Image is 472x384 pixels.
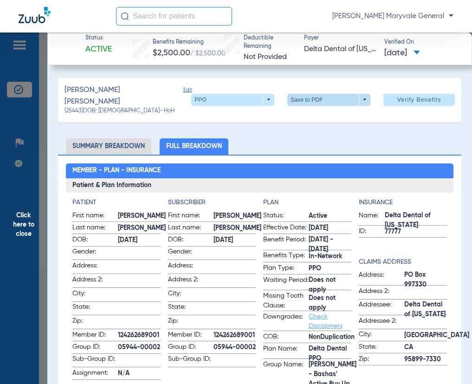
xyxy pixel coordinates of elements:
span: [PERSON_NAME] [118,223,166,233]
span: Address 2: [72,275,118,287]
span: Zip: [168,316,213,329]
button: Verify Benefits [383,94,455,106]
span: 124262689001 [213,331,256,340]
span: 95899-7330 [404,355,447,364]
span: Gender: [168,247,213,260]
span: Address: [359,270,404,285]
span: Name: [359,211,385,226]
span: Waiting Period: [263,275,309,290]
span: First name: [72,211,118,222]
span: CA [404,343,447,352]
h3: Patient & Plan Information [66,178,453,193]
span: Zip: [72,316,118,329]
span: DOB: [72,235,118,246]
span: Address 2: [168,275,213,287]
span: 05944-00002 [118,343,161,352]
span: Member ID: [72,330,118,341]
span: 124262689001 [118,331,161,340]
h2: Member - Plan - Insurance [66,163,453,178]
span: Gender: [72,247,118,260]
span: Sub-Group ID: [168,354,213,367]
span: Address: [72,261,118,273]
span: $2,500.00 [153,49,190,57]
span: City: [72,289,118,301]
span: [PERSON_NAME] [PERSON_NAME] [65,85,172,107]
span: [DATE] - [DATE] [309,240,351,250]
span: In-Network [309,252,351,261]
span: Last name: [168,223,213,234]
span: Missing Tooth Clause: [263,291,309,311]
span: Plan Name: [263,344,309,359]
li: Summary Breakdown [66,138,151,155]
span: Sub-Group ID: [72,354,118,367]
span: Last name: [72,223,118,234]
span: PPO [309,264,351,273]
span: Payer [304,34,376,43]
span: DOB: [168,235,213,246]
span: [DATE] [213,235,256,245]
iframe: Chat Widget [426,339,472,384]
button: PPO [191,94,274,106]
span: NonDuplication [309,332,355,342]
span: ID: [359,227,385,238]
span: COB: [263,332,309,343]
span: Address 2: [359,286,404,299]
span: Active [309,211,351,221]
span: Not Provided [244,53,287,61]
span: Benefit Period: [263,235,309,250]
span: Deductible Remaining [244,34,296,51]
a: Check Disclaimers [309,313,343,329]
span: Verified On [384,39,457,47]
img: Zuub Logo [19,7,51,23]
span: Address: [168,261,213,273]
span: City: [168,289,213,301]
h4: Claims Address [359,257,447,267]
span: 77777 [385,227,447,237]
span: State: [72,302,118,315]
span: [DATE] [118,235,161,245]
span: [PERSON_NAME] Maryvale General [332,12,453,21]
span: City: [359,330,404,341]
span: [DATE] [309,223,351,233]
span: State: [359,342,404,353]
span: Delta Dental of [US_STATE] [385,215,447,225]
input: Search for patients [116,7,232,26]
span: [DATE] [384,47,420,59]
span: Plan Type: [263,263,309,274]
span: [PERSON_NAME] [213,211,261,221]
h4: Plan [263,198,351,208]
img: Search Icon [121,12,129,20]
span: Status: [263,211,309,222]
span: PO Box 997330 [404,275,447,285]
span: Zip: [359,354,404,365]
button: Save to PDF [287,94,370,106]
span: Member ID: [168,330,213,341]
h4: Subscriber [168,198,256,208]
span: State: [168,302,213,315]
h4: Patient [72,198,161,208]
li: Full Breakdown [160,138,228,155]
span: / $2,500.00 [190,50,226,57]
span: N/A [118,369,161,378]
span: Group ID: [168,342,213,353]
span: Addressee 2: [359,316,404,329]
span: Verify Benefits [397,96,441,104]
span: [PERSON_NAME] [213,223,261,233]
span: 05944-00002 [213,343,256,352]
h4: Insurance [359,198,447,208]
span: Addressee: [359,300,404,315]
span: Does not apply [309,299,351,308]
span: Status [85,34,112,43]
span: Delta Dental of [US_STATE] [404,305,447,315]
span: [GEOGRAPHIC_DATA] [404,331,469,340]
span: Effective Date: [263,223,309,234]
span: Group ID: [72,342,118,353]
span: First name: [168,211,213,222]
span: Delta Dental PPO [309,349,351,358]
